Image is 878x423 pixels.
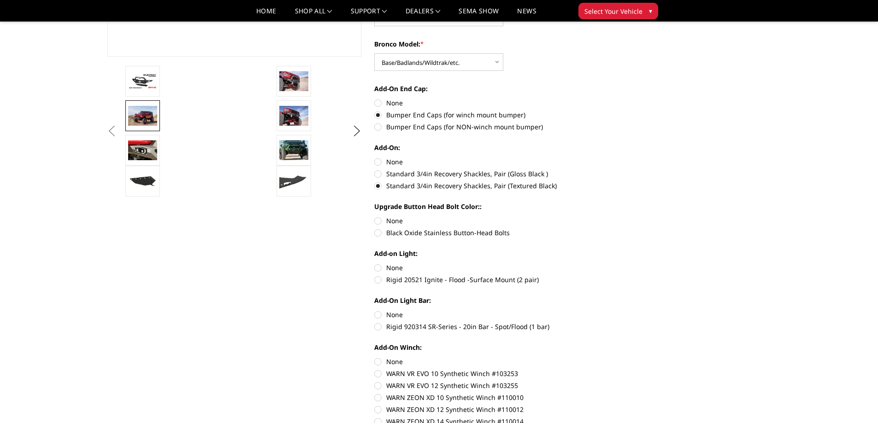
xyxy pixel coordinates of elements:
img: Bronco Baja Front (winch mount) [279,106,308,125]
label: None [374,157,629,167]
label: WARN ZEON XD 10 Synthetic Winch #110010 [374,393,629,402]
a: News [517,8,536,21]
label: Black Oxide Stainless Button-Head Bolts [374,228,629,238]
label: Add-On: [374,143,629,152]
label: None [374,357,629,366]
label: None [374,98,629,108]
img: Bronco Baja Front (winch mount) [279,71,308,91]
img: Relocates Front Parking Sensors & Accepts Rigid LED Lights Ignite Series [128,140,157,160]
label: Rigid 920314 SR-Series - 20in Bar - Spot/Flood (1 bar) [374,322,629,331]
iframe: Chat Widget [832,379,878,423]
label: Standard 3/4in Recovery Shackles, Pair (Textured Black) [374,181,629,191]
button: Previous [105,124,119,138]
a: Home [256,8,276,21]
label: WARN VR EVO 10 Synthetic Winch #103253 [374,369,629,378]
label: Add-on Light: [374,249,629,258]
img: Bronco Baja Front (winch mount) [279,140,308,160]
label: Standard 3/4in Recovery Shackles, Pair (Gloss Black ) [374,169,629,179]
label: Bumper End Caps (for NON-winch mount bumper) [374,122,629,132]
a: SEMA Show [459,8,499,21]
img: Bronco Baja Front (winch mount) [128,106,157,125]
label: None [374,263,629,272]
label: Bumper End Caps (for winch mount bumper) [374,110,629,120]
label: Upgrade Button Head Bolt Color:: [374,202,629,211]
span: ▾ [649,6,652,16]
img: Bolt-on end cap. Widens your Bronco bumper to match the factory fender flares. [279,173,308,190]
a: Dealers [406,8,441,21]
label: Bronco Model: [374,39,629,49]
label: None [374,310,629,319]
label: WARN VR EVO 12 Synthetic Winch #103255 [374,381,629,390]
label: Rigid 20521 Ignite - Flood -Surface Mount (2 pair) [374,275,629,284]
label: WARN ZEON XD 12 Synthetic Winch #110012 [374,405,629,414]
img: Bodyguard Ford Bronco [128,73,157,89]
label: Add-On Winch: [374,342,629,352]
label: Add-On End Cap: [374,84,629,93]
img: Reinforced Steel Bolt-On Skid Plate, included with all purchases [128,173,157,190]
button: Select Your Vehicle [578,3,658,19]
button: Next [350,124,364,138]
a: Support [351,8,387,21]
a: shop all [295,8,332,21]
label: None [374,216,629,226]
span: Select Your Vehicle [584,6,642,16]
label: Add-On Light Bar: [374,296,629,305]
